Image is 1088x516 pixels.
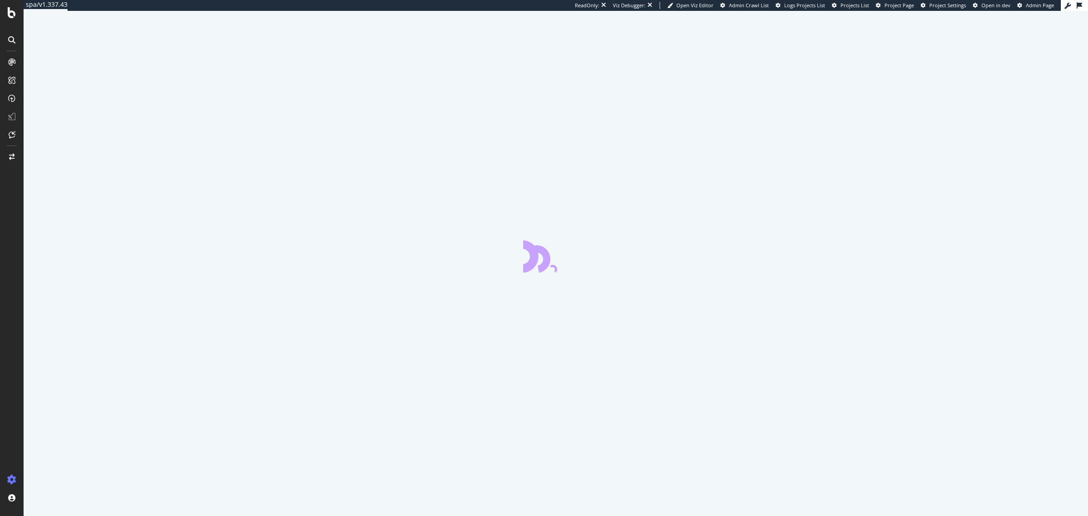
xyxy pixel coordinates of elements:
[613,2,646,9] div: Viz Debugger:
[575,2,599,9] div: ReadOnly:
[884,2,914,9] span: Project Page
[784,2,825,9] span: Logs Projects List
[832,2,869,9] a: Projects List
[973,2,1010,9] a: Open in dev
[1017,2,1054,9] a: Admin Page
[876,2,914,9] a: Project Page
[929,2,966,9] span: Project Settings
[1026,2,1054,9] span: Admin Page
[676,2,714,9] span: Open Viz Editor
[667,2,714,9] a: Open Viz Editor
[776,2,825,9] a: Logs Projects List
[981,2,1010,9] span: Open in dev
[720,2,769,9] a: Admin Crawl List
[523,240,588,273] div: animation
[729,2,769,9] span: Admin Crawl List
[921,2,966,9] a: Project Settings
[840,2,869,9] span: Projects List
